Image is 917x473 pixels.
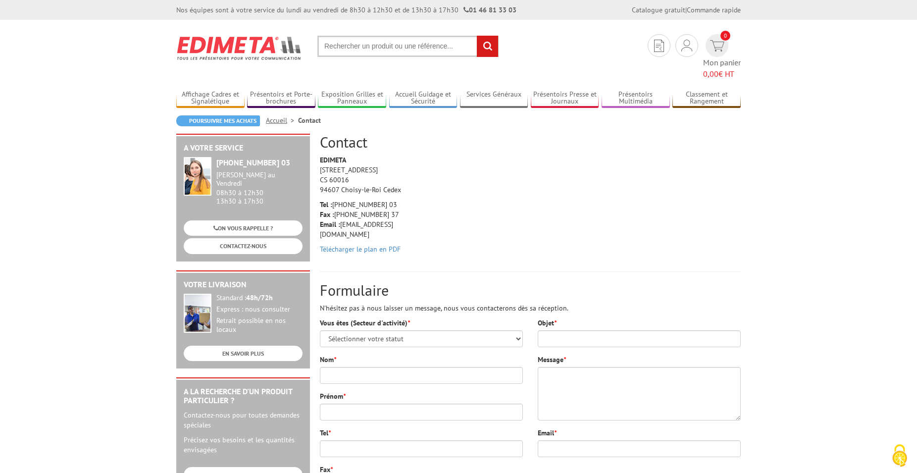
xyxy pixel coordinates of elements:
[216,171,303,188] div: [PERSON_NAME] au Vendredi
[703,34,741,80] a: devis rapide 0 Mon panier 0,00€ HT
[703,68,741,80] span: € HT
[216,305,303,314] div: Express : nous consulter
[184,220,303,236] a: ON VOUS RAPPELLE ?
[216,316,303,334] div: Retrait possible en nos locaux
[320,245,401,254] a: Télécharger le plan en PDF
[320,318,410,328] label: Vous êtes (Secteur d'activité)
[184,387,303,405] h2: A la recherche d'un produit particulier ?
[298,115,321,125] li: Contact
[672,90,741,106] a: Classement et Rangement
[320,200,414,239] p: [PHONE_NUMBER] 03 [PHONE_NUMBER] 37 [EMAIL_ADDRESS][DOMAIN_NAME]
[632,5,741,15] div: |
[460,90,528,106] a: Services Généraux
[320,220,340,229] strong: Email :
[184,346,303,361] a: EN SAVOIR PLUS
[216,158,290,167] strong: [PHONE_NUMBER] 03
[318,90,386,106] a: Exposition Grilles et Panneaux
[184,435,303,455] p: Précisez vos besoins et les quantités envisagées
[320,155,414,195] p: [STREET_ADDRESS] CS 60016 94607 Choisy-le-Roi Cedex
[320,391,346,401] label: Prénom
[632,5,685,14] a: Catalogue gratuit
[176,115,260,126] a: Poursuivre mes achats
[184,144,303,153] h2: A votre service
[602,90,670,106] a: Présentoirs Multimédia
[320,428,331,438] label: Tel
[389,90,458,106] a: Accueil Guidage et Sécurité
[320,200,332,209] strong: Tel :
[176,90,245,106] a: Affichage Cadres et Signalétique
[184,410,303,430] p: Contactez-nous pour toutes demandes spéciales
[320,156,346,164] strong: EDIMETA
[216,294,303,303] div: Standard :
[320,282,741,298] h2: Formulaire
[531,90,599,106] a: Présentoirs Presse et Journaux
[176,30,303,66] img: Edimeta
[654,40,664,52] img: devis rapide
[320,303,741,313] p: N'hésitez pas à nous laisser un message, nous vous contacterons dès sa réception.
[538,428,557,438] label: Email
[882,439,917,473] button: Cookies (fenêtre modale)
[538,318,557,328] label: Objet
[176,5,516,15] div: Nos équipes sont à votre service du lundi au vendredi de 8h30 à 12h30 et de 13h30 à 17h30
[477,36,498,57] input: rechercher
[320,134,741,150] h2: Contact
[184,294,211,333] img: widget-livraison.jpg
[216,171,303,205] div: 08h30 à 12h30 13h30 à 17h30
[266,116,298,125] a: Accueil
[687,5,741,14] a: Commande rapide
[247,90,315,106] a: Présentoirs et Porte-brochures
[246,293,273,302] strong: 48h/72h
[184,280,303,289] h2: Votre livraison
[538,355,566,365] label: Message
[184,157,211,196] img: widget-service.jpg
[720,31,730,41] span: 0
[703,69,718,79] span: 0,00
[703,57,741,80] span: Mon panier
[710,40,724,52] img: devis rapide
[320,210,334,219] strong: Fax :
[317,36,499,57] input: Rechercher un produit ou une référence...
[320,355,336,365] label: Nom
[887,443,912,468] img: Cookies (fenêtre modale)
[681,40,692,52] img: devis rapide
[463,5,516,14] strong: 01 46 81 33 03
[184,238,303,254] a: CONTACTEZ-NOUS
